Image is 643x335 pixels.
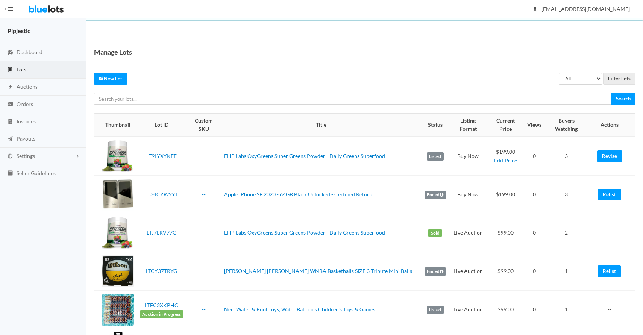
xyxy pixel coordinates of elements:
[598,265,621,277] a: Relist
[202,306,206,312] a: --
[17,118,36,124] span: Invoices
[94,114,137,137] th: Thumbnail
[588,291,635,329] td: --
[202,191,206,197] a: --
[202,153,206,159] a: --
[487,214,524,252] td: $99.00
[17,170,56,176] span: Seller Guidelines
[449,252,487,291] td: Live Auction
[494,157,517,164] a: Edit Price
[544,214,588,252] td: 2
[224,306,375,312] a: Nerf Water & Pool Toys, Water Balloons Children's Toys & Games
[8,27,30,34] strong: Pipjestic
[449,214,487,252] td: Live Auction
[487,291,524,329] td: $99.00
[603,73,635,85] input: Filter Lots
[6,49,14,56] ion-icon: speedometer
[17,83,38,90] span: Auctions
[449,176,487,214] td: Buy Now
[137,114,187,137] th: Lot ID
[6,101,14,108] ion-icon: cash
[427,152,444,161] label: Listed
[224,153,385,159] a: EHP Labs OxyGreens Super Greens Powder - Daily Greens Superfood
[544,291,588,329] td: 1
[487,114,524,137] th: Current Price
[94,93,611,105] input: Search your lots...
[17,49,42,55] span: Dashboard
[524,114,544,137] th: Views
[524,137,544,176] td: 0
[544,137,588,176] td: 3
[99,76,104,80] ion-icon: create
[17,153,35,159] span: Settings
[524,214,544,252] td: 0
[202,229,206,236] a: --
[524,252,544,291] td: 0
[588,114,635,137] th: Actions
[6,84,14,91] ion-icon: flash
[449,114,487,137] th: Listing Format
[221,114,422,137] th: Title
[611,93,635,105] input: Search
[17,101,33,107] span: Orders
[6,153,14,160] ion-icon: cog
[524,291,544,329] td: 0
[6,170,14,177] ion-icon: list box
[224,229,385,236] a: EHP Labs OxyGreens Super Greens Powder - Daily Greens Superfood
[146,153,177,159] a: LT9LYXYKFF
[449,137,487,176] td: Buy Now
[6,118,14,126] ion-icon: calculator
[598,189,621,200] a: Relist
[17,135,35,142] span: Payouts
[428,229,442,237] label: Sold
[202,268,206,274] a: --
[17,66,26,73] span: Lots
[533,6,630,12] span: [EMAIL_ADDRESS][DOMAIN_NAME]
[140,310,183,318] span: Auction in Progress
[94,73,127,85] a: createNew Lot
[427,306,444,314] label: Listed
[544,114,588,137] th: Buyers Watching
[6,67,14,74] ion-icon: clipboard
[425,191,446,199] label: Ended
[544,176,588,214] td: 3
[449,291,487,329] td: Live Auction
[597,150,622,162] a: Revise
[487,176,524,214] td: $199.00
[146,268,177,274] a: LTCY37TRYG
[145,302,178,308] a: LTFC3XKPHC
[224,268,412,274] a: [PERSON_NAME] [PERSON_NAME] WNBA Basketballs SIZE 3 Tribute Mini Balls
[487,137,524,176] td: $199.00
[487,252,524,291] td: $99.00
[94,46,132,58] h1: Manage Lots
[145,191,178,197] a: LT34CYW2YT
[187,114,221,137] th: Custom SKU
[147,229,176,236] a: LTJ7LRV77G
[544,252,588,291] td: 1
[6,136,14,143] ion-icon: paper plane
[531,6,539,13] ion-icon: person
[588,214,635,252] td: --
[524,176,544,214] td: 0
[422,114,449,137] th: Status
[224,191,372,197] a: Apple iPhone SE 2020 - 64GB Black Unlocked - Certified Refurb
[425,267,446,276] label: Ended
